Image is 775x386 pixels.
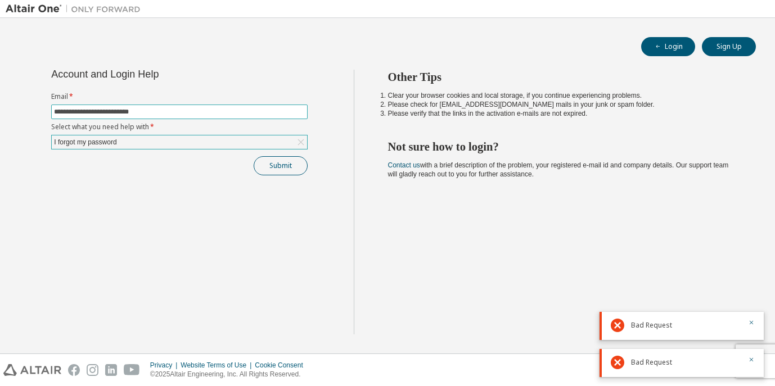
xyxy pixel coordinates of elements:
[631,321,672,330] span: Bad Request
[150,370,310,379] p: © 2025 Altair Engineering, Inc. All Rights Reserved.
[124,364,140,376] img: youtube.svg
[68,364,80,376] img: facebook.svg
[254,156,308,175] button: Submit
[181,361,255,370] div: Website Terms of Use
[255,361,309,370] div: Cookie Consent
[52,136,118,148] div: I forgot my password
[6,3,146,15] img: Altair One
[51,122,308,131] label: Select what you need help with
[388,161,729,178] span: with a brief description of the problem, your registered e-mail id and company details. Our suppo...
[3,364,61,376] img: altair_logo.svg
[388,139,736,154] h2: Not sure how to login?
[51,70,256,79] div: Account and Login Help
[388,100,736,109] li: Please check for [EMAIL_ADDRESS][DOMAIN_NAME] mails in your junk or spam folder.
[150,361,181,370] div: Privacy
[388,91,736,100] li: Clear your browser cookies and local storage, if you continue experiencing problems.
[641,37,695,56] button: Login
[105,364,117,376] img: linkedin.svg
[51,92,308,101] label: Email
[388,70,736,84] h2: Other Tips
[388,109,736,118] li: Please verify that the links in the activation e-mails are not expired.
[87,364,98,376] img: instagram.svg
[702,37,756,56] button: Sign Up
[631,358,672,367] span: Bad Request
[388,161,420,169] a: Contact us
[52,135,307,149] div: I forgot my password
